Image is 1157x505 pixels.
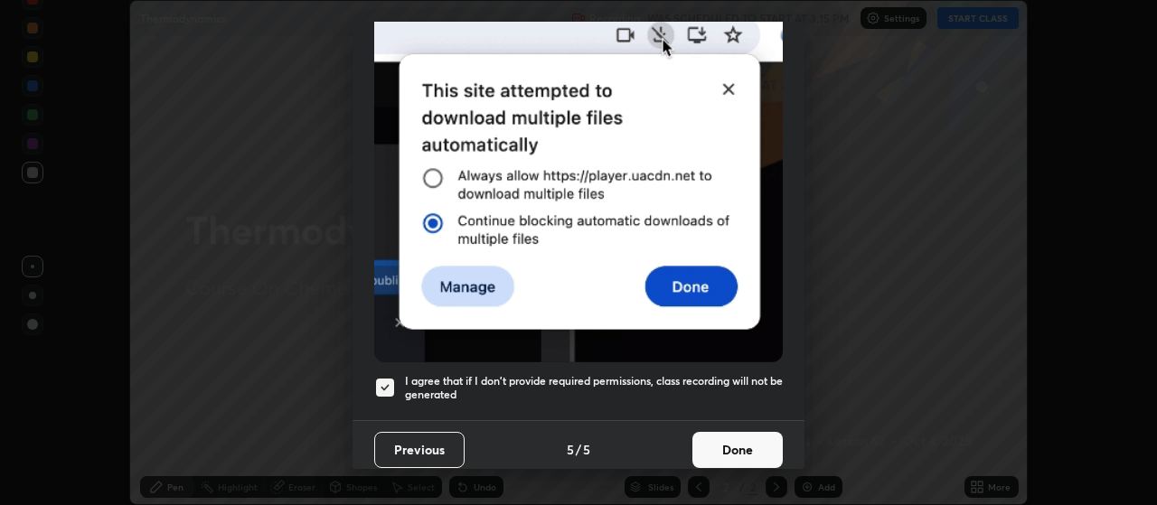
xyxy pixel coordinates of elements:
h5: I agree that if I don't provide required permissions, class recording will not be generated [405,374,783,402]
button: Done [692,432,783,468]
button: Previous [374,432,465,468]
h4: / [576,440,581,459]
h4: 5 [567,440,574,459]
h4: 5 [583,440,590,459]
